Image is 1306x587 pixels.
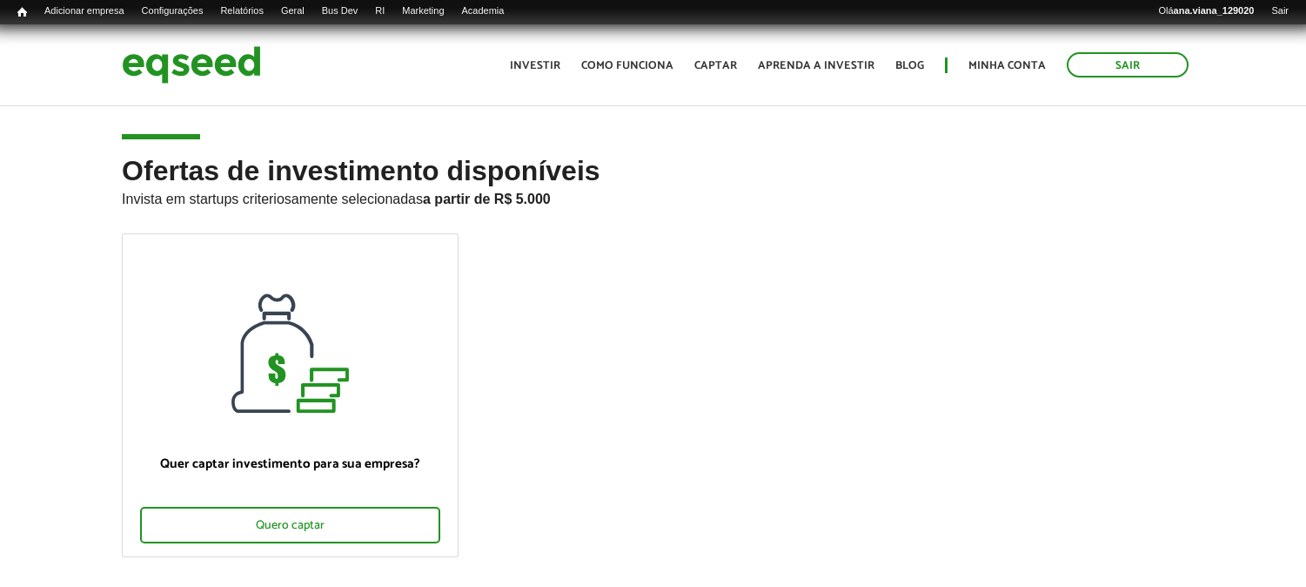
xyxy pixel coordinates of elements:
[211,4,271,18] a: Relatórios
[17,6,27,18] span: Início
[122,156,1184,233] h2: Ofertas de investimento disponíveis
[895,60,924,71] a: Blog
[393,4,452,18] a: Marketing
[423,192,551,206] strong: a partir de R$ 5.000
[133,4,212,18] a: Configurações
[313,4,367,18] a: Bus Dev
[272,4,313,18] a: Geral
[1174,5,1255,16] strong: ana.viana_129020
[1067,52,1189,78] a: Sair
[758,60,874,71] a: Aprenda a investir
[453,4,513,18] a: Academia
[9,4,36,21] a: Início
[1262,4,1297,18] a: Sair
[122,42,261,88] img: EqSeed
[36,4,133,18] a: Adicionar empresa
[968,60,1046,71] a: Minha conta
[140,456,440,472] p: Quer captar investimento para sua empresa?
[122,233,459,557] a: Quer captar investimento para sua empresa? Quero captar
[366,4,393,18] a: RI
[694,60,737,71] a: Captar
[510,60,560,71] a: Investir
[581,60,673,71] a: Como funciona
[140,507,440,543] div: Quero captar
[122,186,1184,207] p: Invista em startups criteriosamente selecionadas
[1150,4,1263,18] a: Oláana.viana_129020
